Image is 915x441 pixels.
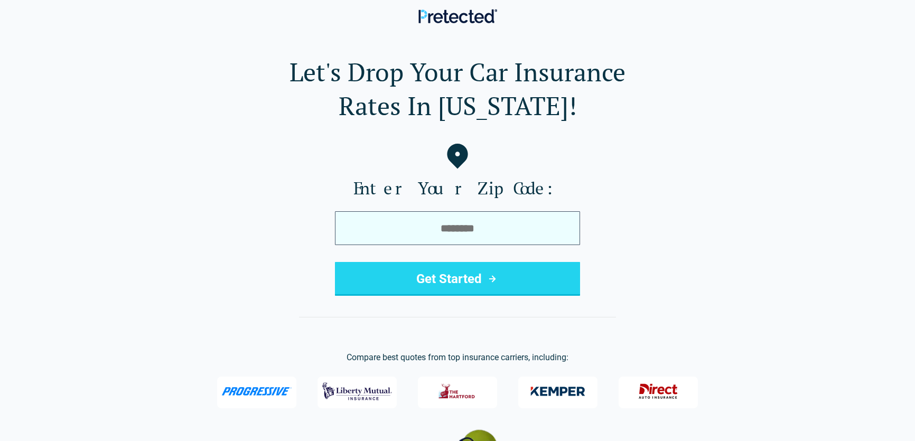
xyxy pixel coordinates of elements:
p: Compare best quotes from top insurance carriers, including: [17,351,898,364]
h1: Let's Drop Your Car Insurance Rates In [US_STATE]! [17,55,898,123]
img: Progressive [221,387,292,396]
img: Pretected [418,9,497,23]
img: Kemper [523,378,593,405]
button: Get Started [335,262,580,296]
img: Direct General [632,378,684,405]
label: Enter Your Zip Code: [17,177,898,199]
img: Liberty Mutual [322,378,392,405]
img: The Hartford [432,378,483,405]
